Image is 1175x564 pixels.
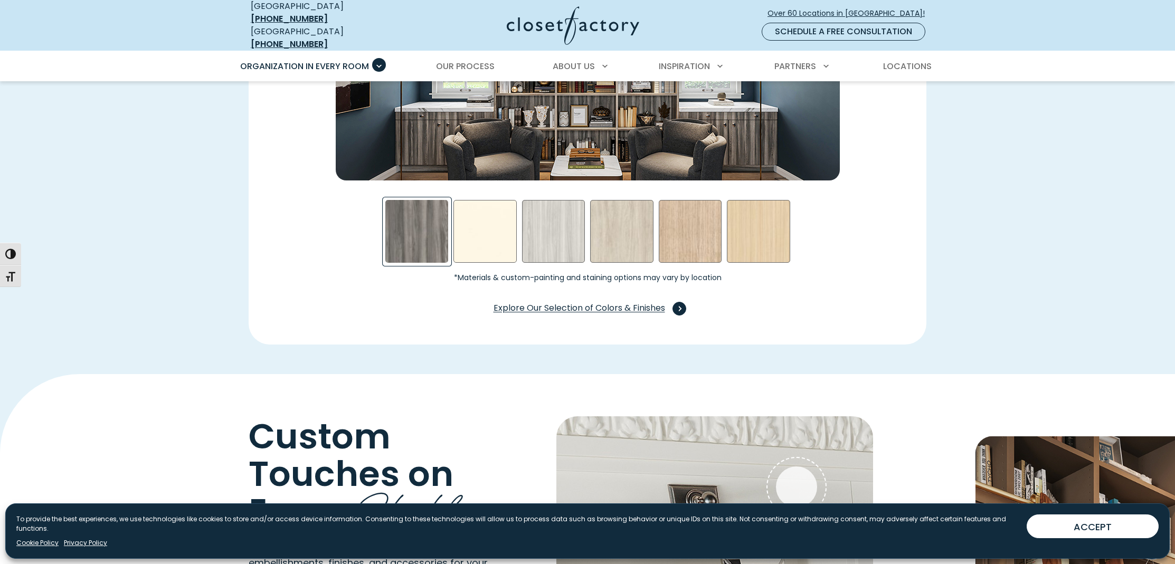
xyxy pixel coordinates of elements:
span: Locations [883,60,932,72]
div: Niagra Swatch [590,200,653,263]
div: Afternoon Nap Swatch [385,200,449,263]
div: Antique White Swatch [453,200,517,263]
a: Privacy Policy [64,538,107,548]
span: Shelf [354,473,459,537]
a: Over 60 Locations in [GEOGRAPHIC_DATA]! [767,4,934,23]
a: Cookie Policy [16,538,59,548]
a: Schedule a Free Consultation [762,23,925,41]
button: ACCEPT [1027,514,1159,538]
div: Rift Cut Oak Swatch [659,200,722,263]
span: Custom Touches on [249,412,453,498]
a: [PHONE_NUMBER] [251,38,328,50]
div: First Dance Swatch [522,200,585,263]
span: Partners [774,60,816,72]
span: Over 60 Locations in [GEOGRAPHIC_DATA]! [767,8,933,19]
span: About Us [553,60,595,72]
a: Explore Our Selection of Colors & Finishes [493,298,683,319]
span: Every [249,486,345,535]
div: Summer Breeze Swatch [727,200,790,263]
span: Inspiration [659,60,710,72]
span: Our Process [436,60,495,72]
span: Organization in Every Room [240,60,369,72]
div: [GEOGRAPHIC_DATA] [251,25,404,51]
nav: Primary Menu [233,52,942,81]
small: *Materials & custom-painting and staining options may vary by location [344,274,832,281]
p: To provide the best experiences, we use technologies like cookies to store and/or access device i... [16,514,1018,533]
img: Closet Factory Logo [507,6,639,45]
a: [PHONE_NUMBER] [251,13,328,25]
span: Explore Our Selection of Colors & Finishes [494,302,682,316]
